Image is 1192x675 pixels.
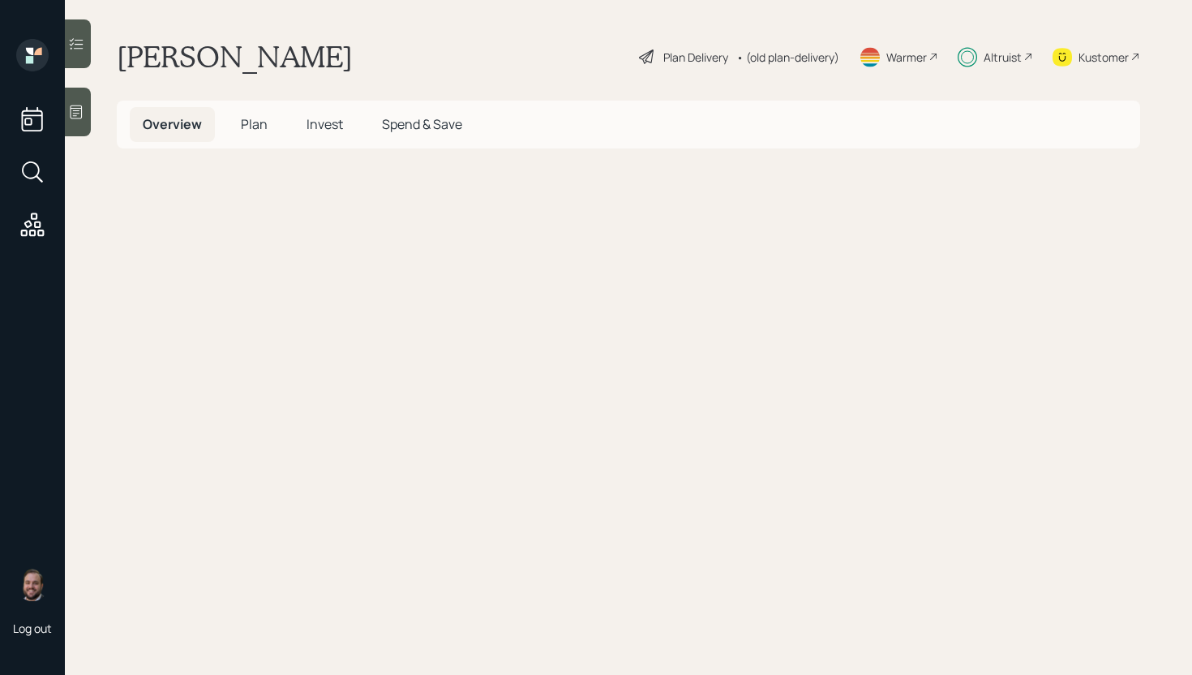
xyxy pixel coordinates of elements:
span: Spend & Save [382,115,462,133]
div: Kustomer [1078,49,1129,66]
span: Overview [143,115,202,133]
div: Log out [13,621,52,636]
div: • (old plan-delivery) [736,49,839,66]
img: james-distasi-headshot.png [16,569,49,601]
span: Invest [307,115,343,133]
div: Altruist [984,49,1022,66]
span: Plan [241,115,268,133]
div: Warmer [886,49,927,66]
h1: [PERSON_NAME] [117,39,353,75]
div: Plan Delivery [663,49,728,66]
